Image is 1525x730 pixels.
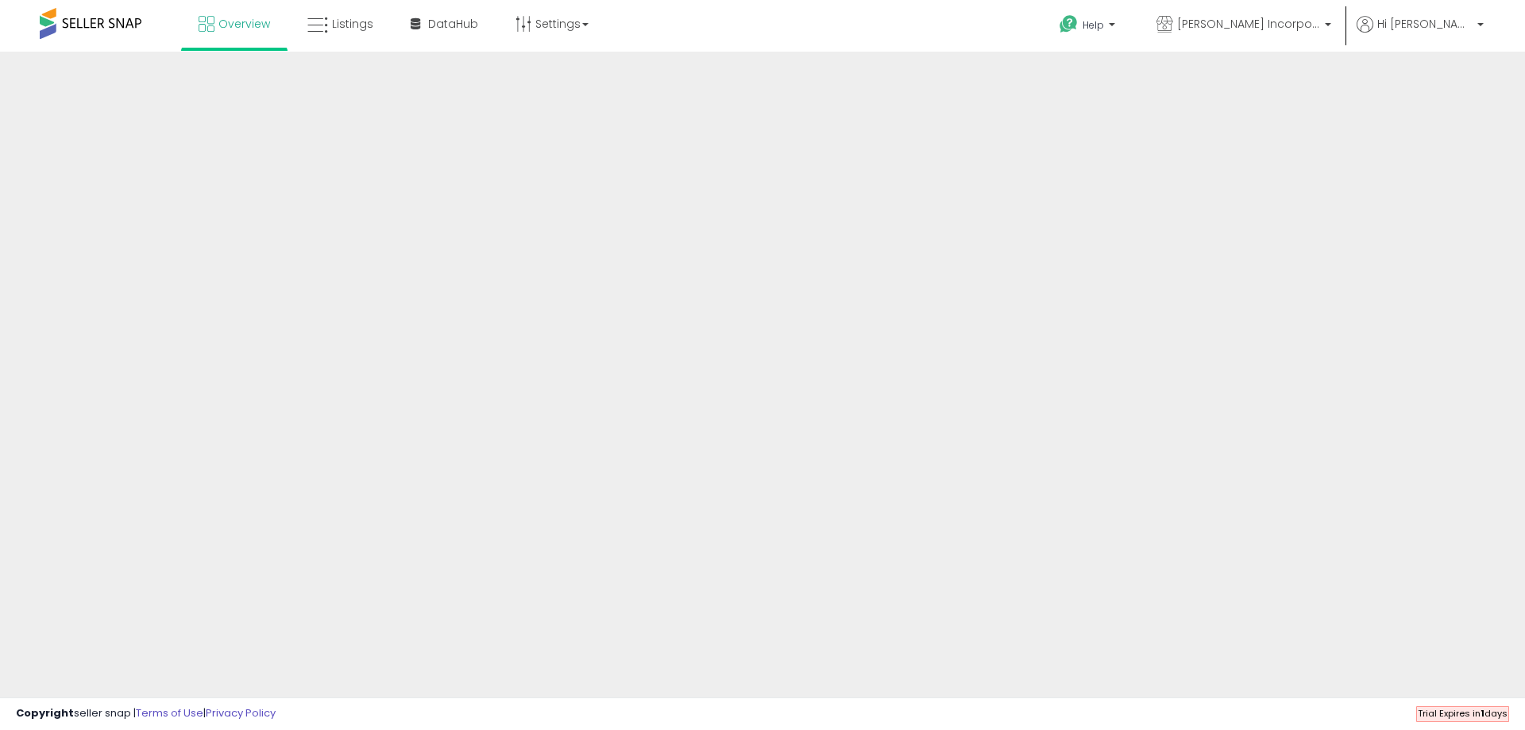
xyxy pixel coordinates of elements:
a: Privacy Policy [206,705,276,720]
span: [PERSON_NAME] Incorporated [1177,16,1320,32]
span: Overview [218,16,270,32]
b: 1 [1481,707,1484,720]
strong: Copyright [16,705,74,720]
span: Trial Expires in days [1418,707,1508,720]
span: Help [1083,18,1104,32]
span: Listings [332,16,373,32]
a: Terms of Use [136,705,203,720]
a: Help [1047,2,1131,52]
div: seller snap | | [16,706,276,721]
span: Hi [PERSON_NAME] [1377,16,1473,32]
a: Hi [PERSON_NAME] [1357,16,1484,52]
i: Get Help [1059,14,1079,34]
span: DataHub [428,16,478,32]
